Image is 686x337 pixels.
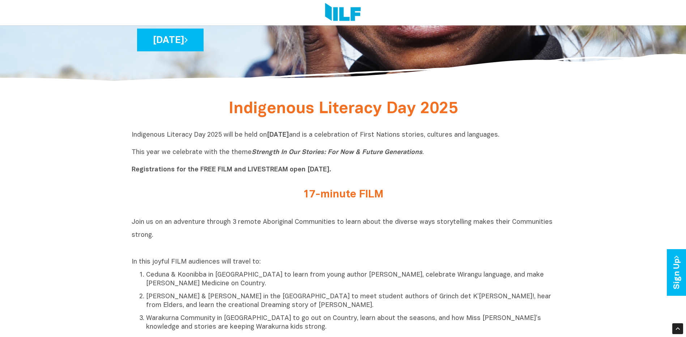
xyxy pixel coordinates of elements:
p: Warakurna Community in [GEOGRAPHIC_DATA] to go out on Country, learn about the seasons, and how M... [146,314,555,332]
p: Ceduna & Koonibba in [GEOGRAPHIC_DATA] to learn from young author [PERSON_NAME], celebrate Wirang... [146,271,555,288]
h2: 17-minute FILM [208,189,479,201]
p: In this joyful FILM audiences will travel to: [132,258,555,266]
b: [DATE] [267,132,289,138]
span: Join us on an adventure through 3 remote Aboriginal Communities to learn about the diverse ways s... [132,219,553,238]
p: Indigenous Literacy Day 2025 will be held on and is a celebration of First Nations stories, cultu... [132,131,555,174]
p: [PERSON_NAME] & [PERSON_NAME] in the [GEOGRAPHIC_DATA] to meet student authors of Grinch det K’[P... [146,293,555,310]
span: Indigenous Literacy Day 2025 [229,102,458,116]
i: Strength In Our Stories: For Now & Future Generations [252,149,422,155]
img: Logo [325,3,361,22]
div: Scroll Back to Top [672,323,683,334]
a: [DATE] [137,29,204,51]
b: Registrations for the FREE FILM and LIVESTREAM open [DATE]. [132,167,331,173]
